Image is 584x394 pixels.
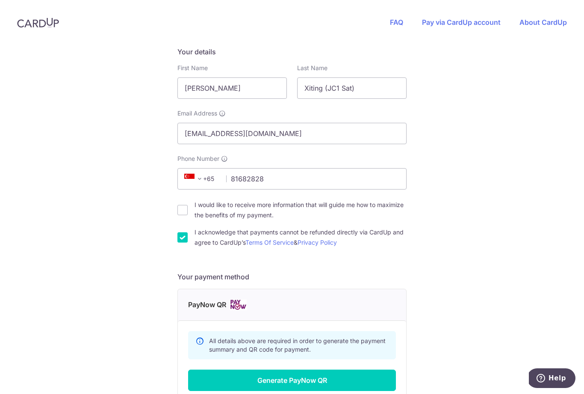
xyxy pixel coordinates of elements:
label: I would like to receive more information that will guide me how to maximize the benefits of my pa... [195,200,407,220]
img: CardUp [17,18,59,28]
input: First name [177,77,287,99]
a: Pay via CardUp account [422,18,501,27]
a: FAQ [390,18,403,27]
a: About CardUp [519,18,567,27]
span: Phone Number [177,154,219,163]
iframe: Opens a widget where you can find more information [529,368,575,390]
label: Last Name [297,64,327,72]
span: PayNow QR [188,299,226,310]
input: Email address [177,123,407,144]
span: Email Address [177,109,217,118]
label: First Name [177,64,208,72]
span: +65 [182,174,220,184]
img: Cards logo [230,299,247,310]
span: +65 [184,174,205,184]
h5: Your details [177,47,407,57]
label: I acknowledge that payments cannot be refunded directly via CardUp and agree to CardUp’s & [195,227,407,248]
button: Generate PayNow QR [188,370,396,391]
input: Last name [297,77,407,99]
a: Privacy Policy [298,239,337,246]
a: Terms Of Service [245,239,294,246]
h5: Your payment method [177,272,407,282]
span: All details above are required in order to generate the payment summary and QR code for payment. [209,337,386,353]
